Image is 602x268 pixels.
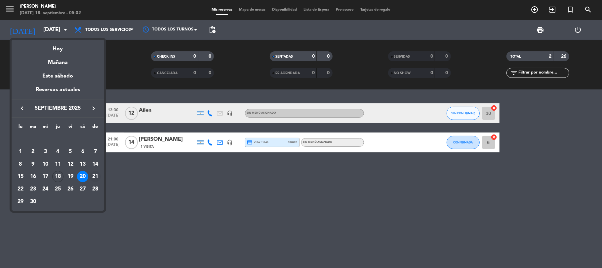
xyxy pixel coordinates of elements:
td: 12 de septiembre de 2025 [64,158,77,171]
td: 16 de septiembre de 2025 [27,170,39,183]
td: 18 de septiembre de 2025 [52,170,64,183]
td: 3 de septiembre de 2025 [39,145,52,158]
div: 21 [90,171,101,182]
td: 6 de septiembre de 2025 [77,145,89,158]
td: 30 de septiembre de 2025 [27,195,39,208]
div: Hoy [12,40,104,53]
div: 28 [90,184,101,195]
span: septiembre 2025 [28,104,88,113]
div: 10 [40,159,51,170]
td: 26 de septiembre de 2025 [64,183,77,195]
td: 7 de septiembre de 2025 [89,145,101,158]
td: 10 de septiembre de 2025 [39,158,52,171]
div: 22 [15,184,26,195]
div: 5 [65,146,76,157]
div: 26 [65,184,76,195]
button: keyboard_arrow_right [88,104,100,113]
td: 2 de septiembre de 2025 [27,145,39,158]
div: 2 [27,146,39,157]
th: miércoles [39,123,52,133]
td: 28 de septiembre de 2025 [89,183,101,195]
div: 3 [40,146,51,157]
td: 27 de septiembre de 2025 [77,183,89,195]
th: jueves [52,123,64,133]
td: 15 de septiembre de 2025 [14,170,27,183]
td: 14 de septiembre de 2025 [89,158,101,171]
div: 18 [52,171,63,182]
button: keyboard_arrow_left [16,104,28,113]
td: 4 de septiembre de 2025 [52,145,64,158]
div: 12 [65,159,76,170]
div: 19 [65,171,76,182]
div: 6 [77,146,88,157]
td: 20 de septiembre de 2025 [77,170,89,183]
th: domingo [89,123,101,133]
td: 22 de septiembre de 2025 [14,183,27,195]
td: 11 de septiembre de 2025 [52,158,64,171]
div: 15 [15,171,26,182]
div: 14 [90,159,101,170]
td: 21 de septiembre de 2025 [89,170,101,183]
div: 25 [52,184,63,195]
div: 29 [15,196,26,207]
td: SEP. [14,133,101,145]
td: 19 de septiembre de 2025 [64,170,77,183]
td: 9 de septiembre de 2025 [27,158,39,171]
div: 9 [27,159,39,170]
div: Mañana [12,53,104,67]
div: 11 [52,159,63,170]
td: 25 de septiembre de 2025 [52,183,64,195]
div: 23 [27,184,39,195]
div: 16 [27,171,39,182]
i: keyboard_arrow_right [90,104,98,112]
th: martes [27,123,39,133]
div: 30 [27,196,39,207]
div: 20 [77,171,88,182]
td: 8 de septiembre de 2025 [14,158,27,171]
i: keyboard_arrow_left [18,104,26,112]
td: 24 de septiembre de 2025 [39,183,52,195]
div: 24 [40,184,51,195]
div: Este sábado [12,67,104,85]
th: sábado [77,123,89,133]
div: 27 [77,184,88,195]
div: 1 [15,146,26,157]
div: 13 [77,159,88,170]
td: 1 de septiembre de 2025 [14,145,27,158]
td: 17 de septiembre de 2025 [39,170,52,183]
td: 23 de septiembre de 2025 [27,183,39,195]
div: 17 [40,171,51,182]
td: 13 de septiembre de 2025 [77,158,89,171]
div: 8 [15,159,26,170]
th: lunes [14,123,27,133]
th: viernes [64,123,77,133]
div: Reservas actuales [12,85,104,99]
div: 4 [52,146,63,157]
td: 29 de septiembre de 2025 [14,195,27,208]
div: 7 [90,146,101,157]
td: 5 de septiembre de 2025 [64,145,77,158]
